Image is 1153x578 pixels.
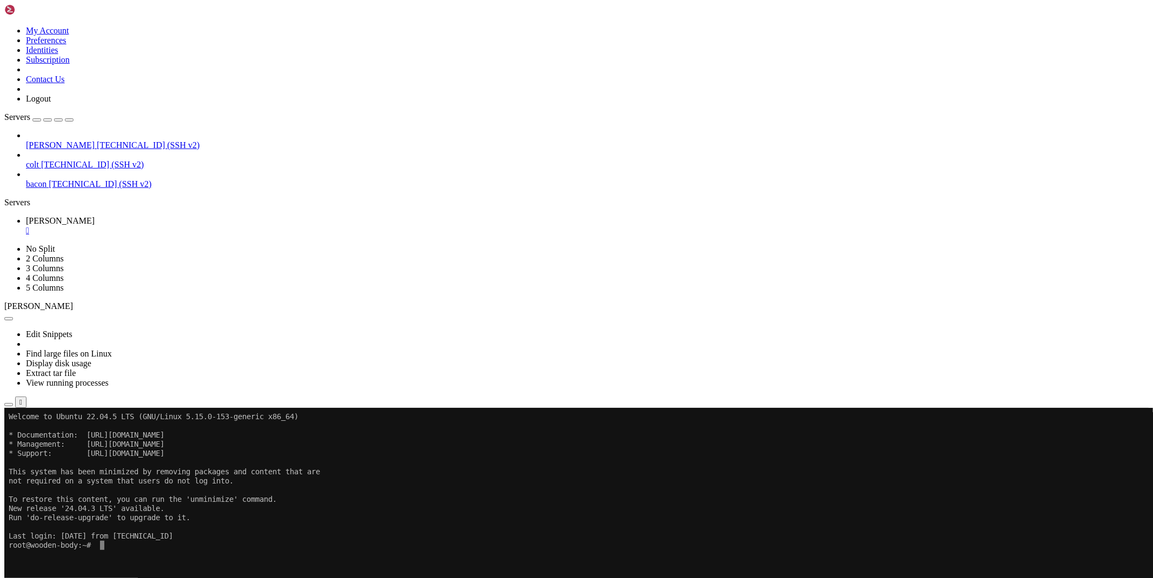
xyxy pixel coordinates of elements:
span: Servers [4,112,30,122]
a:  [26,226,1149,236]
a: Servers [4,112,74,122]
a: 3 Columns [26,264,64,273]
a: Subscription [26,55,70,64]
a: maus [26,216,1149,236]
a: bacon [TECHNICAL_ID] (SSH v2) [26,179,1149,189]
div: Servers [4,198,1149,207]
x-row: * Support: [URL][DOMAIN_NAME] [4,41,1012,50]
x-row: not required on a system that users do not log into. [4,69,1012,78]
span: [TECHNICAL_ID] (SSH v2) [97,140,199,150]
span: bacon [26,179,46,189]
a: Identities [26,45,58,55]
img: Shellngn [4,4,66,15]
a: 5 Columns [26,283,64,292]
x-row: Last login: [DATE] from [TECHNICAL_ID] [4,124,1012,133]
li: colt [TECHNICAL_ID] (SSH v2) [26,150,1149,170]
a: View running processes [26,378,109,387]
a: Display disk usage [26,359,91,368]
a: 2 Columns [26,254,64,263]
x-row: * Management: [URL][DOMAIN_NAME] [4,32,1012,41]
a: Preferences [26,36,66,45]
x-row: root@wooden-body:~# [4,133,1012,142]
span: colt [26,160,39,169]
span: [PERSON_NAME] [26,216,95,225]
a: Logout [26,94,51,103]
span: [PERSON_NAME] [26,140,95,150]
li: bacon [TECHNICAL_ID] (SSH v2) [26,170,1149,189]
a: No Split [26,244,55,253]
div:  [19,398,22,406]
x-row: New release '24.04.3 LTS' available. [4,96,1012,105]
x-row: * Documentation: [URL][DOMAIN_NAME] [4,23,1012,32]
a: [PERSON_NAME] [TECHNICAL_ID] (SSH v2) [26,140,1149,150]
button:  [15,396,26,408]
a: My Account [26,26,69,35]
a: Find large files on Linux [26,349,112,358]
x-row: Run 'do-release-upgrade' to upgrade to it. [4,105,1012,115]
span: [PERSON_NAME] [4,301,73,311]
li: [PERSON_NAME] [TECHNICAL_ID] (SSH v2) [26,131,1149,150]
x-row: This system has been minimized by removing packages and content that are [4,59,1012,69]
div: (20, 14) [96,133,100,142]
a: 4 Columns [26,273,64,283]
x-row: To restore this content, you can run the 'unminimize' command. [4,87,1012,96]
span: [TECHNICAL_ID] (SSH v2) [41,160,144,169]
a: colt [TECHNICAL_ID] (SSH v2) [26,160,1149,170]
a: Contact Us [26,75,65,84]
x-row: Welcome to Ubuntu 22.04.5 LTS (GNU/Linux 5.15.0-153-generic x86_64) [4,4,1012,14]
span: [TECHNICAL_ID] (SSH v2) [49,179,151,189]
a: Edit Snippets [26,330,72,339]
a: Extract tar file [26,368,76,378]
